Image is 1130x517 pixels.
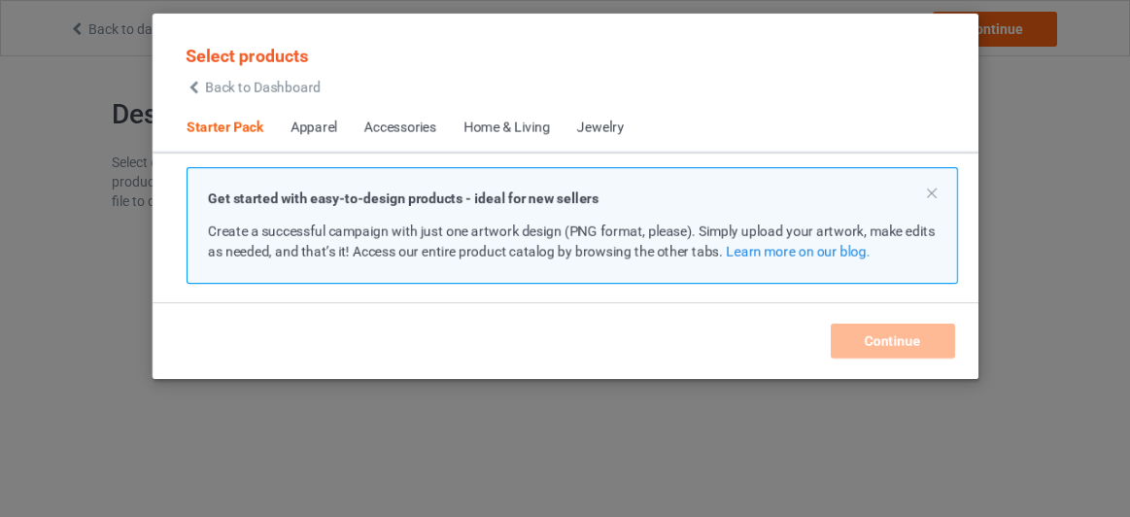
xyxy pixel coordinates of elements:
[173,105,277,152] span: Starter Pack
[208,224,935,259] span: Create a successful campaign with just one artwork design (PNG format, please). Simply upload you...
[208,190,599,206] strong: Get started with easy-to-design products - ideal for new sellers
[364,119,436,138] div: Accessories
[291,119,337,138] div: Apparel
[205,80,321,95] span: Back to Dashboard
[186,46,308,66] span: Select products
[577,119,624,138] div: Jewelry
[463,119,550,138] div: Home & Living
[726,244,870,259] a: Learn more on our blog.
